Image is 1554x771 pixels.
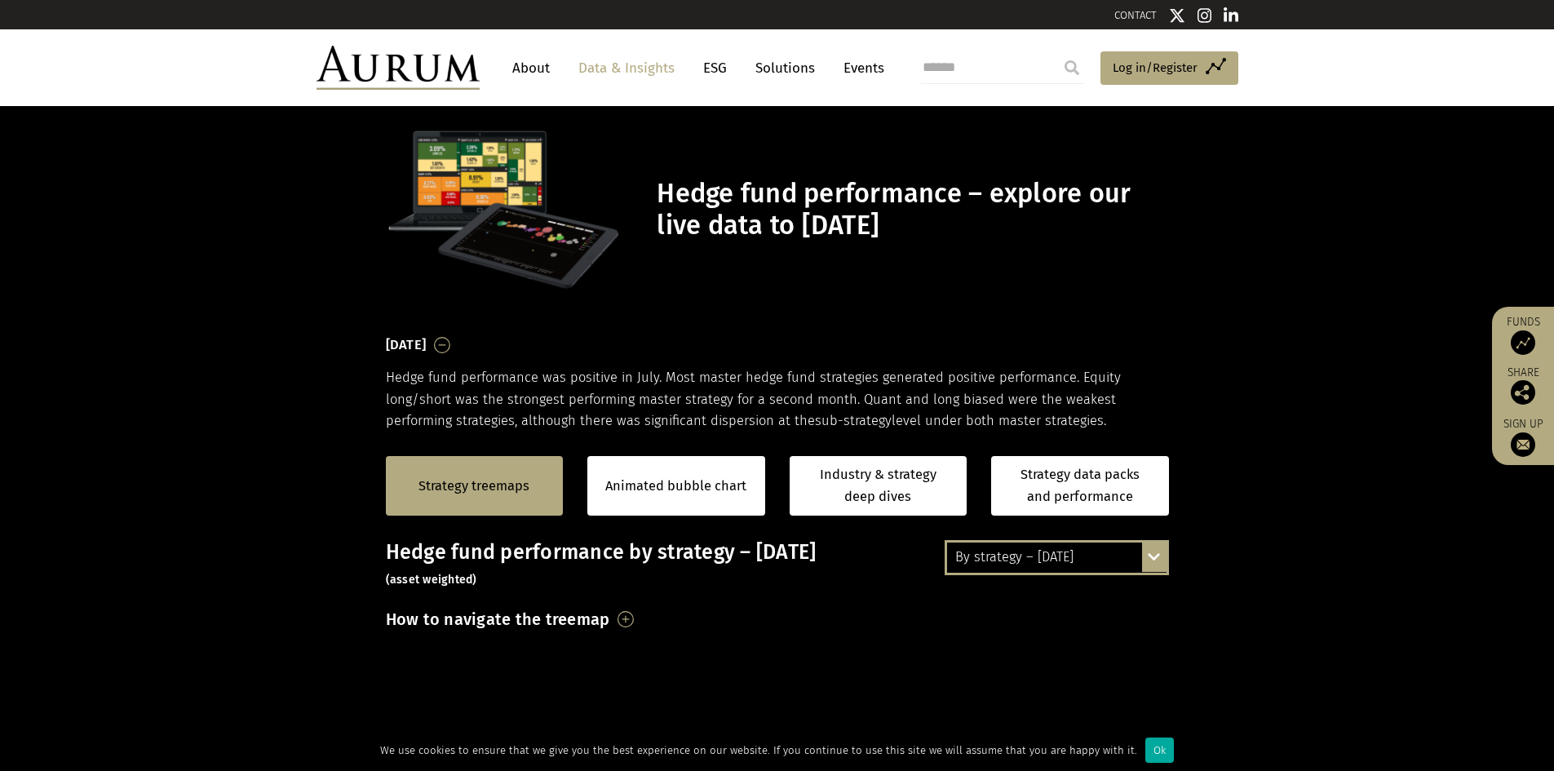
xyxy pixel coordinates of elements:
img: Sign up to our newsletter [1511,432,1535,457]
img: Share this post [1511,380,1535,405]
h3: Hedge fund performance by strategy – [DATE] [386,540,1169,589]
img: Linkedin icon [1224,7,1238,24]
h1: Hedge fund performance – explore our live data to [DATE] [657,178,1164,241]
a: Sign up [1500,417,1546,457]
a: Strategy data packs and performance [991,456,1169,516]
img: Instagram icon [1198,7,1212,24]
input: Submit [1056,51,1088,84]
span: Log in/Register [1113,58,1198,78]
a: Events [835,53,884,83]
small: (asset weighted) [386,573,477,587]
a: Log in/Register [1100,51,1238,86]
div: Ok [1145,738,1174,763]
img: Aurum [317,46,480,90]
a: ESG [695,53,735,83]
img: Twitter icon [1169,7,1185,24]
a: Strategy treemaps [418,476,529,497]
a: Industry & strategy deep dives [790,456,967,516]
a: Animated bubble chart [605,476,746,497]
h3: How to navigate the treemap [386,605,610,633]
div: By strategy – [DATE] [947,543,1167,572]
a: Funds [1500,315,1546,355]
p: Hedge fund performance was positive in July. Most master hedge fund strategies generated positive... [386,367,1169,432]
h3: [DATE] [386,333,427,357]
a: About [504,53,558,83]
span: sub-strategy [815,413,892,428]
a: Solutions [747,53,823,83]
a: CONTACT [1114,9,1157,21]
div: Share [1500,367,1546,405]
a: Data & Insights [570,53,683,83]
img: Access Funds [1511,330,1535,355]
